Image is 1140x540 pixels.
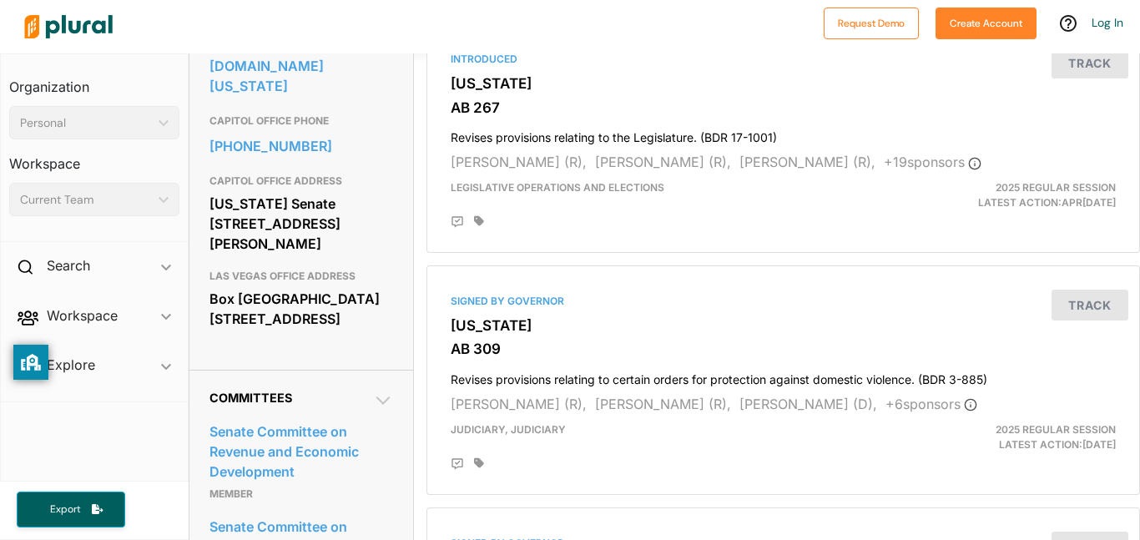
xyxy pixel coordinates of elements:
div: Box [GEOGRAPHIC_DATA][STREET_ADDRESS] [209,286,393,331]
button: Track [1052,48,1128,78]
span: [PERSON_NAME] (R), [739,154,875,170]
h3: [US_STATE] [451,317,1116,334]
span: [PERSON_NAME] (R), [595,396,731,412]
a: Log In [1092,15,1123,30]
span: Legislative Operations and Elections [451,181,664,194]
h3: Organization [9,63,179,99]
h4: Revises provisions relating to certain orders for protection against domestic violence. (BDR 3-885) [451,365,1116,387]
span: + 6 sponsor s [885,396,977,412]
div: Add tags [474,215,484,227]
div: Latest Action: Apr[DATE] [898,180,1128,210]
h3: CAPITOL OFFICE ADDRESS [209,171,393,191]
a: Create Account [936,13,1037,31]
div: Current Team [20,191,152,209]
h3: [US_STATE] [451,75,1116,92]
h3: LAS VEGAS OFFICE ADDRESS [209,266,393,286]
div: Add Position Statement [451,215,464,229]
h2: Search [47,256,90,275]
p: Member [209,484,393,504]
div: Add tags [474,457,484,469]
span: [PERSON_NAME] (R), [451,154,587,170]
h3: CAPITOL OFFICE PHONE [209,111,393,131]
span: + 19 sponsor s [884,154,981,170]
h3: AB 309 [451,341,1116,357]
span: 2025 Regular Session [996,423,1116,436]
div: Personal [20,114,152,132]
span: Committees [209,391,292,405]
span: [PERSON_NAME] (D), [739,396,877,412]
div: Introduced [451,52,1116,67]
a: Senate Committee on Revenue and Economic Development [209,419,393,484]
span: Judiciary, Judiciary [451,423,566,436]
span: 2025 Regular Session [996,181,1116,194]
h4: Revises provisions relating to the Legislature. (BDR 17-1001) [451,123,1116,145]
a: [PHONE_NUMBER] [209,134,393,159]
button: privacy banner [13,345,48,380]
button: Request Demo [824,8,919,39]
button: Track [1052,290,1128,320]
span: Export [38,502,92,517]
button: Create Account [936,8,1037,39]
button: Export [17,492,125,527]
span: [PERSON_NAME] (R), [595,154,731,170]
a: Request Demo [824,13,919,31]
h3: AB 267 [451,99,1116,116]
div: [US_STATE] Senate [STREET_ADDRESS][PERSON_NAME] [209,191,393,256]
div: Latest Action: [DATE] [898,422,1128,452]
span: [PERSON_NAME] (R), [451,396,587,412]
div: Signed by Governor [451,294,1116,309]
div: Add Position Statement [451,457,464,471]
h3: Workspace [9,139,179,176]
